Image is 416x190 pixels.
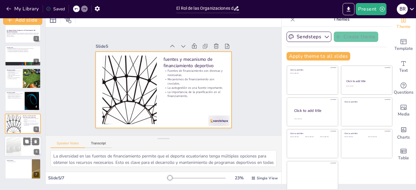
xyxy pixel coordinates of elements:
[356,3,386,15] button: Present
[5,136,41,157] div: 6
[391,78,416,100] div: Get real-time input from your audience
[23,144,39,147] p: La importancia de la transparencia y la gobernanza.
[290,136,304,138] div: Click to add text
[334,32,378,42] button: Create theme
[162,78,221,110] p: Mecanismos de financiamiento son cruciales.
[397,4,408,15] div: B R
[399,67,408,74] span: Text
[168,58,229,95] p: fuentes y mecanismo de financiamiento deportivo
[344,136,364,138] div: Click to add text
[257,176,278,181] span: Single View
[7,51,39,52] p: La importancia del deporte en la proyección internacional.
[165,70,225,102] p: Fuentes de financiamiento son diversas y necesarias.
[32,138,39,145] button: Delete Slide
[346,85,386,87] div: Click to add text
[305,136,319,138] div: Click to add text
[23,138,30,145] button: Duplicate Slide
[7,47,39,48] p: Introducción
[397,134,410,141] span: Charts
[7,77,21,79] p: El impacto de estas organizaciones en el deporte ecuatoriano.
[344,100,388,103] div: Click to add title
[290,132,334,135] div: Click to add title
[23,137,39,140] p: Logros significativos en el deporte ecuatoriano.
[397,23,411,30] span: Theme
[33,104,39,109] div: 4
[7,69,21,71] p: [PERSON_NAME]
[3,15,42,25] button: Add slide
[7,93,23,99] p: Los patrocinios son una de las principales fuentes de financiamiento, donde empresas privadas inv...
[51,141,85,148] button: Speaker Notes
[394,89,414,96] span: Questions
[23,115,39,118] p: fuentes y mecanismo de financiamiento deportivo
[287,52,350,60] button: Apply theme to all slides
[23,123,39,124] p: La autogestión es una fuente importante.
[7,29,35,33] strong: las Organizaciones de Apoyo en el Financiamiento del Deporte Ecuatoriano
[33,81,39,87] div: 3
[33,59,39,64] div: 2
[115,19,181,53] div: Slide 5
[5,91,41,111] div: 4
[34,149,39,154] div: 6
[85,141,112,148] button: Transcript
[7,75,21,77] p: Fundamentos legales garantizan el apoyo estatal.
[5,159,41,179] div: 7
[7,48,39,49] p: El deporte en [GEOGRAPHIC_DATA] es esencial para la salud y formación.
[176,4,233,13] input: Insert title
[46,6,65,12] div: Saved
[398,155,409,161] span: Table
[7,33,39,36] p: Esta presentación explora cómo las organizaciones de apoyo contribuyen al financiamiento del depo...
[344,132,388,135] div: Click to add title
[48,15,58,25] div: Layout
[51,150,277,167] textarea: La diversidad en las fuentes de financiamiento permite que el deporte ecuatoriano tenga múltiples...
[23,142,39,144] p: Propuestas para mejorar el sistema de financiamiento.
[7,92,23,94] p: [PERSON_NAME]
[7,49,39,50] p: El apoyo institucional es vital para el desarrollo deportivo.
[7,161,30,163] p: conclusiones del tema
[7,72,21,74] p: Fuentes de financiamiento son variadas y esenciales.
[232,175,246,181] div: 23 %
[391,34,416,56] div: Add ready made slides
[398,111,410,118] span: Media
[343,3,354,15] button: Export to PowerPoint
[290,73,334,74] div: Click to add text
[391,56,416,78] div: Add text boxes
[294,108,333,113] div: Click to add title
[7,70,21,72] p: Organizaciones de apoyo al deporte son fundamentales.
[5,114,41,134] div: 5
[290,69,334,71] div: Click to add title
[157,89,216,122] p: La importancia de la planificación en el financiamiento.
[7,36,39,37] p: Generated with [URL]
[5,68,41,88] div: 3
[23,140,39,142] p: Problemas que afectan el financiamiento deportivo.
[7,50,39,51] p: Las fuentes de financiamiento son diversas y necesarias.
[23,120,39,123] p: Mecanismos de financiamiento son cruciales.
[394,45,413,52] span: Template
[346,79,387,83] div: Click to add title
[23,124,39,126] p: La importancia de la planificación en el financiamiento.
[5,4,41,14] button: My Library
[48,175,167,181] div: Slide 5 / 7
[64,16,72,23] span: Position
[287,32,331,42] button: Sendsteps
[397,3,408,15] button: B R
[294,118,333,120] div: Click to add body
[5,23,41,43] div: 1
[160,85,218,114] p: La autogestión es una fuente importante.
[23,118,39,120] p: Fuentes de financiamiento son diversas y necesarias.
[391,143,416,165] div: Add a table
[5,46,41,66] div: 2
[391,12,416,34] div: Change the overall theme
[320,136,334,138] div: Click to add text
[298,12,385,27] p: Themes
[368,136,387,138] div: Click to add text
[391,122,416,143] div: Add charts and graphs
[23,137,39,139] p: analisis critico
[33,126,39,132] div: 5
[33,172,39,177] div: 7
[7,160,30,161] p: conclusiones
[33,36,39,41] div: 1
[391,100,416,122] div: Add images, graphics, shapes or video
